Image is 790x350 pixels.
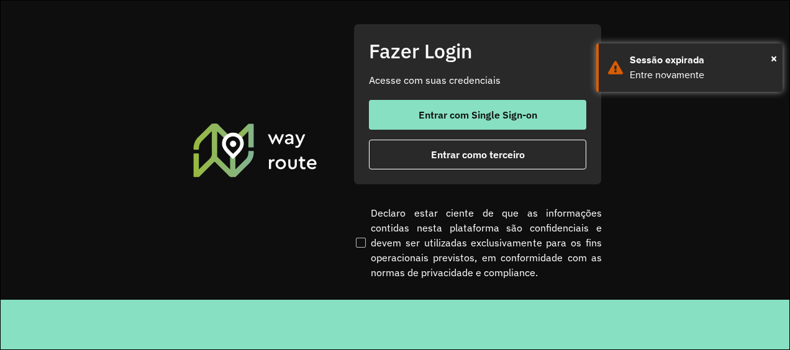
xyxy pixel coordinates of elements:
[369,39,586,63] h2: Fazer Login
[771,49,777,68] span: ×
[191,122,319,179] img: Roteirizador AmbevTech
[369,73,586,87] p: Acesse com suas credenciais
[369,140,586,169] button: button
[431,150,525,159] span: Entrar como terceiro
[771,49,777,68] button: Close
[369,100,586,130] button: button
[419,110,537,120] span: Entrar com Single Sign-on
[630,68,773,83] div: Entre novamente
[353,205,602,280] label: Declaro estar ciente de que as informações contidas nesta plataforma são confidenciais e devem se...
[630,53,773,68] div: Sessão expirada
